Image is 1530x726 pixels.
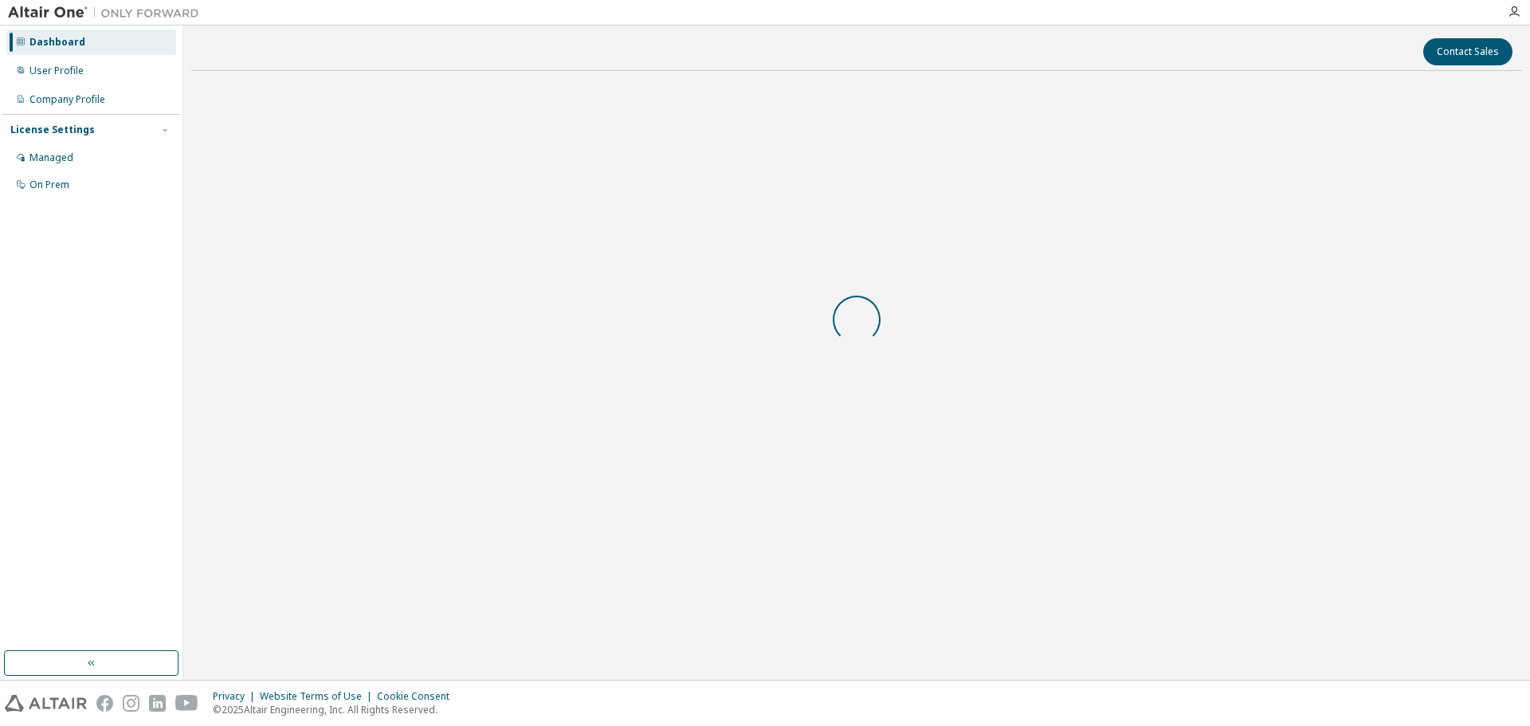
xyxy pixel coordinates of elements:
img: linkedin.svg [149,695,166,712]
img: altair_logo.svg [5,695,87,712]
div: Managed [29,151,73,164]
div: License Settings [10,124,95,136]
button: Contact Sales [1423,38,1512,65]
img: Altair One [8,5,207,21]
img: instagram.svg [123,695,139,712]
div: Cookie Consent [377,690,459,703]
div: Privacy [213,690,260,703]
img: facebook.svg [96,695,113,712]
div: Company Profile [29,93,105,106]
p: © 2025 Altair Engineering, Inc. All Rights Reserved. [213,703,459,716]
div: Website Terms of Use [260,690,377,703]
div: User Profile [29,65,84,77]
img: youtube.svg [175,695,198,712]
div: On Prem [29,179,69,191]
div: Dashboard [29,36,85,49]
